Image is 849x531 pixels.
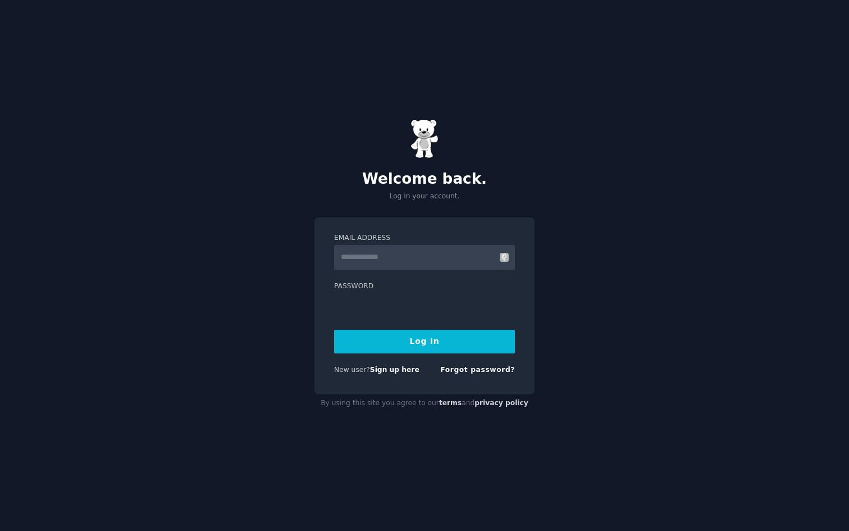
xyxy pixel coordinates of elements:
[314,170,535,188] h2: Welcome back.
[334,282,515,292] label: Password
[440,366,515,374] a: Forgot password?
[439,399,462,407] a: terms
[334,366,370,374] span: New user?
[474,399,528,407] a: privacy policy
[314,394,535,412] div: By using this site you agree to our and
[370,366,419,374] a: Sign up here
[334,330,515,353] button: Log In
[334,233,515,243] label: Email Address
[410,119,439,158] img: Gummy Bear
[314,192,535,202] p: Log in your account.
